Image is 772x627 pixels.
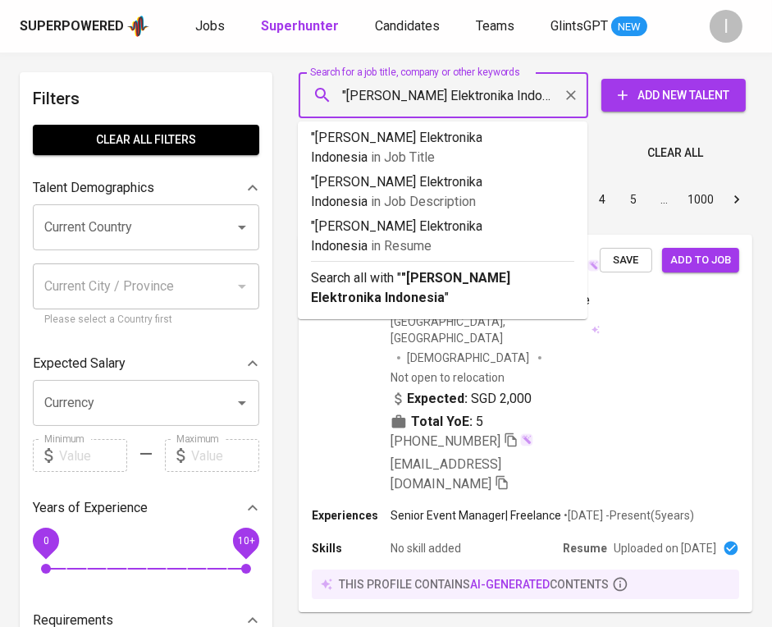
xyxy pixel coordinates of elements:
b: "[PERSON_NAME] Elektronika Indonesia [311,270,510,305]
button: Add to job [662,248,739,273]
div: … [651,191,678,208]
button: Go to page 1000 [683,186,719,213]
h6: Filters [33,85,259,112]
span: NEW [611,19,647,35]
button: Clear All filters [33,125,259,155]
span: Save [608,251,644,270]
a: Teams [476,16,518,37]
span: Add to job [670,251,731,270]
div: Expected Salary [33,347,259,380]
p: "[PERSON_NAME] Elektronika Indonesia [311,128,574,167]
input: Value [59,439,127,472]
b: Superhunter [261,18,339,34]
p: • [DATE] - Present ( 5 years ) [561,507,694,524]
p: Talent Demographics [33,178,154,198]
span: AI-generated [470,578,550,591]
button: Open [231,391,254,414]
span: in Job Title [371,149,435,165]
button: Go to next page [724,186,750,213]
p: Please select a Country first [44,312,248,328]
b: Total YoE: [411,412,473,432]
div: Talent Demographics [33,172,259,204]
div: SGD 2,000 [391,389,532,409]
p: this profile contains contents [339,576,609,593]
p: Expected Salary [33,354,126,373]
p: Uploaded on [DATE] [614,540,716,556]
button: Clear [560,84,582,107]
span: in Resume [371,238,432,254]
a: Candidates [375,16,443,37]
p: Skills [312,540,391,556]
a: GlintsGPT NEW [550,16,647,37]
div: Superpowered [20,17,124,36]
p: Search all with " " [311,268,574,308]
img: app logo [127,14,149,39]
div: I [710,10,742,43]
button: Save [600,248,652,273]
span: Teams [476,18,514,34]
span: Candidates [375,18,440,34]
p: Resume [563,540,607,556]
span: 0 [43,535,48,547]
p: "[PERSON_NAME] Elektronika Indonesia [311,217,574,256]
p: Senior Event Manager | Freelance [391,507,561,524]
span: in Job Description [371,194,476,209]
a: Superpoweredapp logo [20,14,149,39]
a: Jobs [195,16,228,37]
p: "[PERSON_NAME] Elektronika Indonesia [311,172,574,212]
span: Clear All [647,143,703,163]
p: No skill added [391,540,461,556]
button: Open [231,216,254,239]
span: Clear All filters [46,130,246,150]
span: Add New Talent [614,85,733,106]
button: Go to page 4 [589,186,615,213]
span: 10+ [237,535,254,547]
button: Clear All [641,138,710,168]
input: Value [191,439,259,472]
p: Experiences [312,507,391,524]
button: Go to page 5 [620,186,646,213]
a: Superhunter [261,16,342,37]
span: [DEMOGRAPHIC_DATA] [407,350,532,366]
nav: pagination navigation [462,186,752,213]
b: Expected: [407,389,468,409]
button: Add New Talent [601,79,746,112]
span: 5 [476,412,483,432]
span: Jobs [195,18,225,34]
span: [PHONE_NUMBER] [391,433,500,449]
p: Years of Experience [33,498,148,518]
span: [EMAIL_ADDRESS][DOMAIN_NAME] [391,456,501,492]
img: magic_wand.svg [520,433,533,446]
p: Not open to relocation [391,369,505,386]
a: N[PERSON_NAME] [PERSON_NAME]Senior Event Manager|Freelance[GEOGRAPHIC_DATA], [GEOGRAPHIC_DATA][DE... [299,235,752,612]
span: GlintsGPT [550,18,608,34]
div: Years of Experience [33,492,259,524]
img: magic_wand.svg [587,259,600,272]
div: [GEOGRAPHIC_DATA], [GEOGRAPHIC_DATA] [391,313,600,346]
